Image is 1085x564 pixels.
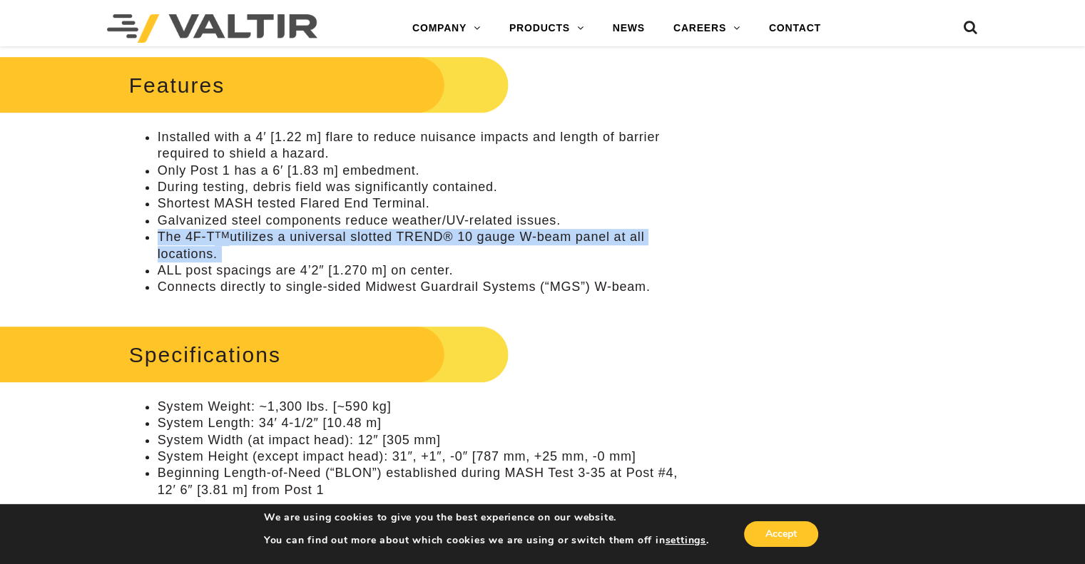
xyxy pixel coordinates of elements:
[264,511,709,524] p: We are using cookies to give you the best experience on our website.
[158,279,685,295] li: Connects directly to single-sided Midwest Guardrail Systems (“MGS”) W-beam.
[755,14,835,43] a: CONTACT
[158,212,685,229] li: Galvanized steel components reduce weather/UV-related issues.
[158,195,685,212] li: Shortest MASH tested Flared End Terminal.
[158,129,685,163] li: Installed with a 4′ [1.22 m] flare to reduce nuisance impacts and length of barrier required to s...
[495,14,598,43] a: PRODUCTS
[215,230,230,240] sup: TM
[398,14,495,43] a: COMPANY
[158,448,685,465] li: System Height (except impact head): 31″, +1″, -0″ [787 mm, +25 mm, -0 mm]
[158,163,685,179] li: Only Post 1 has a 6′ [1.83 m] embedment.
[158,465,685,498] li: Beginning Length-of-Need (“BLON”) established during MASH Test 3-35 at Post #4, 12′ 6″ [3.81 m] f...
[158,415,685,431] li: System Length: 34′ 4-1/2″ [10.48 m]
[665,534,705,547] button: settings
[158,399,685,415] li: System Weight: ~1,300 lbs. [~590 kg]
[158,229,685,262] li: The 4F-T utilizes a universal slotted TREND® 10 gauge W-beam panel at all locations.
[158,179,685,195] li: During testing, debris field was significantly contained.
[158,432,685,448] li: System Width (at impact head): 12″ [305 mm]
[107,14,317,43] img: Valtir
[264,534,709,547] p: You can find out more about which cookies we are using or switch them off in .
[158,262,685,279] li: ALL post spacings are 4’2″ [1.270 m] on center.
[598,14,659,43] a: NEWS
[744,521,818,547] button: Accept
[659,14,755,43] a: CAREERS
